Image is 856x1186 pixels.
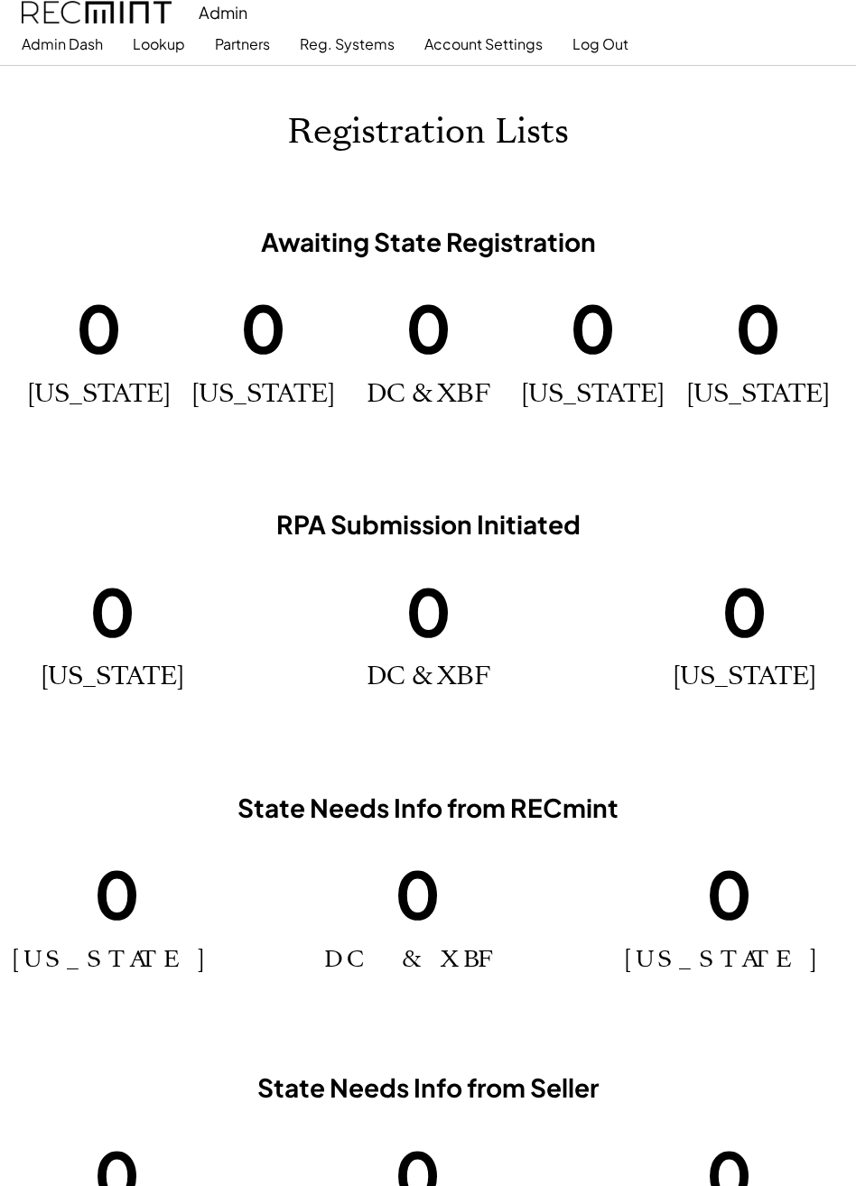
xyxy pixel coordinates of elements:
h1: 0 [735,285,781,370]
h1: 0 [395,851,441,936]
h3: Awaiting State Registration [22,226,834,258]
h2: DC & XBF [367,379,490,410]
h2: [US_STATE] [41,662,184,692]
h3: RPA Submission Initiated [22,508,834,541]
h1: 0 [94,851,140,936]
div: Admin [199,2,247,23]
button: Admin Dash [22,26,103,62]
h1: 0 [405,285,451,370]
h2: DC & XBF [367,662,490,692]
h2: [US_STATE] [27,379,171,410]
h2: DC & XBF [324,945,512,973]
h1: Registration Lists [287,111,569,153]
h2: [US_STATE] [673,662,816,692]
h1: 0 [89,569,135,653]
h1: 0 [570,285,616,370]
h1: 0 [405,569,451,653]
h2: [US_STATE] [686,379,830,410]
img: recmint-logotype%403x.png [22,1,172,23]
button: Reg. Systems [300,26,395,62]
h2: [US_STATE] [521,379,665,410]
h2: [US_STATE] [191,379,335,410]
h2: [US_STATE] [12,945,222,973]
h3: State Needs Info from RECmint [22,792,834,824]
button: Log Out [572,26,628,62]
h3: State Needs Info from Seller [22,1071,834,1104]
button: Lookup [133,26,185,62]
h2: [US_STATE] [624,945,834,973]
h1: 0 [76,285,122,370]
h1: 0 [706,851,752,936]
button: Account Settings [424,26,543,62]
button: Partners [215,26,270,62]
h1: 0 [721,569,768,653]
h1: 0 [240,285,286,370]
